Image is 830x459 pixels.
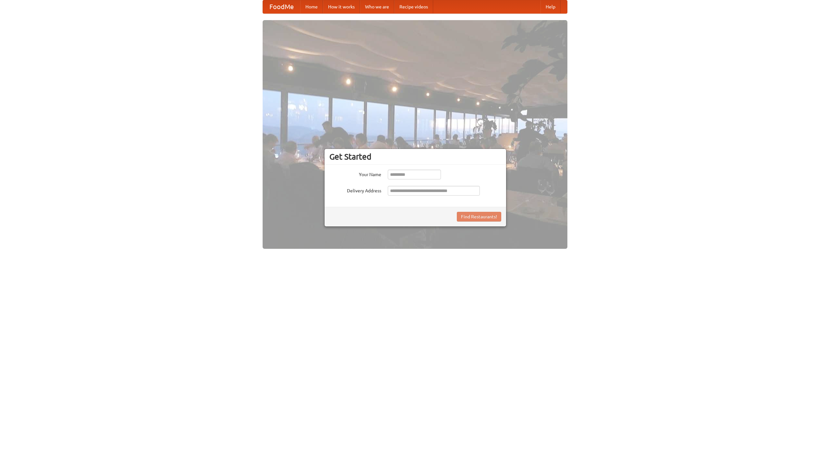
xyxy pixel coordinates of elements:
a: How it works [323,0,360,13]
a: Home [300,0,323,13]
h3: Get Started [329,152,501,162]
label: Delivery Address [329,186,381,194]
label: Your Name [329,170,381,178]
a: Who we are [360,0,394,13]
a: Recipe videos [394,0,433,13]
a: FoodMe [263,0,300,13]
a: Help [540,0,561,13]
button: Find Restaurants! [457,212,501,222]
